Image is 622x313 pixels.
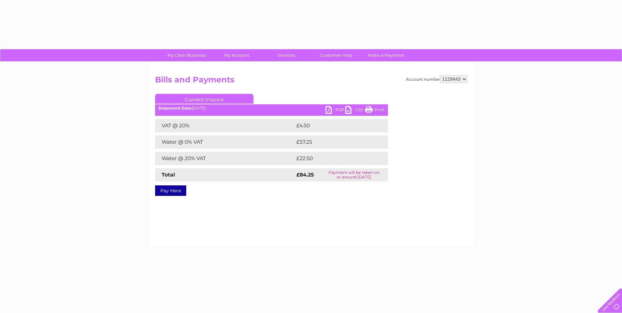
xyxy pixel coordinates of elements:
[155,185,186,196] a: Pay Here
[155,75,467,88] h2: Bills and Payments
[406,75,467,83] div: Account number
[295,119,372,132] td: £4.50
[259,49,313,61] a: Services
[160,49,214,61] a: My Clear Business
[155,94,253,104] a: Current Invoice
[345,106,365,115] a: CSV
[295,136,374,149] td: £57.25
[309,49,363,61] a: Customer Help
[296,172,314,178] strong: £84.25
[155,152,295,165] td: Water @ 20% VAT
[326,106,345,115] a: PDF
[155,136,295,149] td: Water @ 0% VAT
[359,49,413,61] a: Make A Payment
[365,106,385,115] a: Print
[158,106,192,111] b: Statement Date:
[210,49,264,61] a: My Account
[155,119,295,132] td: VAT @ 20%
[162,172,175,178] strong: Total
[295,152,374,165] td: £22.50
[155,106,388,111] div: [DATE]
[320,168,388,181] td: Payment will be taken on or around [DATE]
